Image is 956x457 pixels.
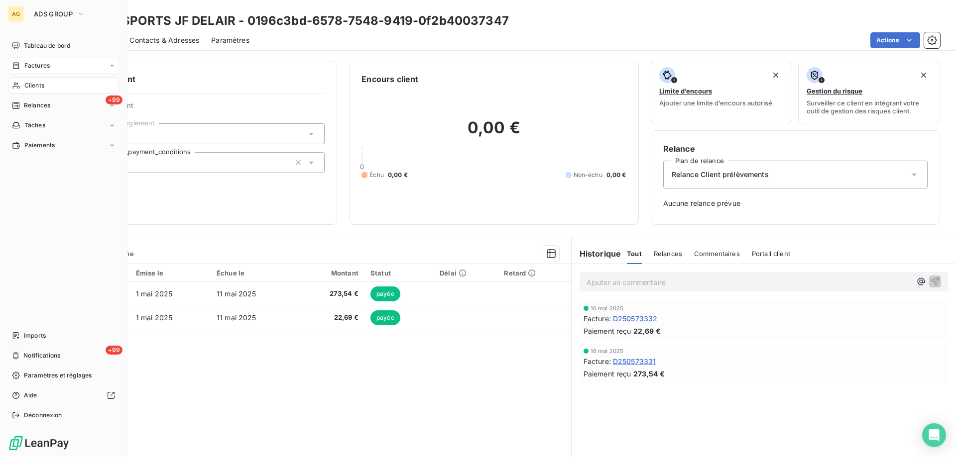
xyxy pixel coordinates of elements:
span: 1 mai 2025 [136,289,173,298]
span: ADS GROUP [34,10,73,18]
span: Imports [24,331,46,340]
span: Déconnexion [24,411,62,420]
span: Notifications [23,351,60,360]
span: 11 mai 2025 [217,289,256,298]
div: Montant [302,269,358,277]
span: 22,69 € [302,313,358,323]
a: Aide [8,387,119,403]
span: 16 mai 2025 [591,305,624,311]
div: AG [8,6,24,22]
span: Tout [627,250,642,258]
span: 22,69 € [633,326,661,336]
span: Facture : [584,356,611,366]
div: Retard [504,269,565,277]
h2: 0,00 € [361,118,626,148]
h6: Encours client [361,73,418,85]
span: Paramètres et réglages [24,371,92,380]
button: Actions [870,32,920,48]
span: Aucune relance prévue [663,198,928,208]
span: Aide [24,391,37,400]
button: Gestion du risqueSurveiller ce client en intégrant votre outil de gestion des risques client. [798,61,940,124]
span: Relance Client prélèvements [672,170,769,180]
img: Logo LeanPay [8,435,70,451]
span: payée [370,286,400,301]
span: Commentaires [694,250,740,258]
span: Clients [24,81,44,90]
h6: Historique [572,248,621,260]
span: Factures [24,61,50,70]
button: Limite d’encoursAjouter une limite d’encours autorisé [651,61,793,124]
span: Propriétés Client [80,101,325,115]
span: 0,00 € [388,171,408,180]
span: payée [370,310,400,325]
span: +99 [106,346,122,355]
span: +99 [106,95,122,104]
span: Ajouter une limite d’encours autorisé [659,99,772,107]
span: 273,54 € [302,289,358,299]
h6: Relance [663,143,928,155]
span: 273,54 € [633,368,665,379]
span: Paiements [24,141,55,150]
span: Gestion du risque [807,87,862,95]
div: Émise le [136,269,205,277]
h6: Informations client [60,73,325,85]
span: Portail client [752,250,790,258]
h3: TRANSPORTS JF DELAIR - 0196c3bd-6578-7548-9419-0f2b40037347 [88,12,509,30]
span: Contacts & Adresses [129,35,199,45]
span: Paramètres [211,35,249,45]
span: Limite d’encours [659,87,712,95]
span: 16 mai 2025 [591,348,624,354]
span: Non-échu [574,171,602,180]
span: Relances [654,250,682,258]
span: Tableau de bord [24,41,70,50]
input: Ajouter une valeur [125,158,133,167]
div: Statut [370,269,428,277]
span: Tâches [24,121,45,130]
div: Échue le [217,269,290,277]
div: Délai [440,269,492,277]
span: 0,00 € [606,171,626,180]
span: Paiement reçu [584,368,631,379]
span: Surveiller ce client en intégrant votre outil de gestion des risques client. [807,99,932,115]
div: Open Intercom Messenger [922,423,946,447]
span: 0 [360,163,364,171]
span: Relances [24,101,50,110]
span: Échu [369,171,384,180]
span: D250573331 [613,356,656,366]
span: 11 mai 2025 [217,313,256,322]
span: Facture : [584,313,611,324]
span: 1 mai 2025 [136,313,173,322]
span: Paiement reçu [584,326,631,336]
span: D250573332 [613,313,658,324]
